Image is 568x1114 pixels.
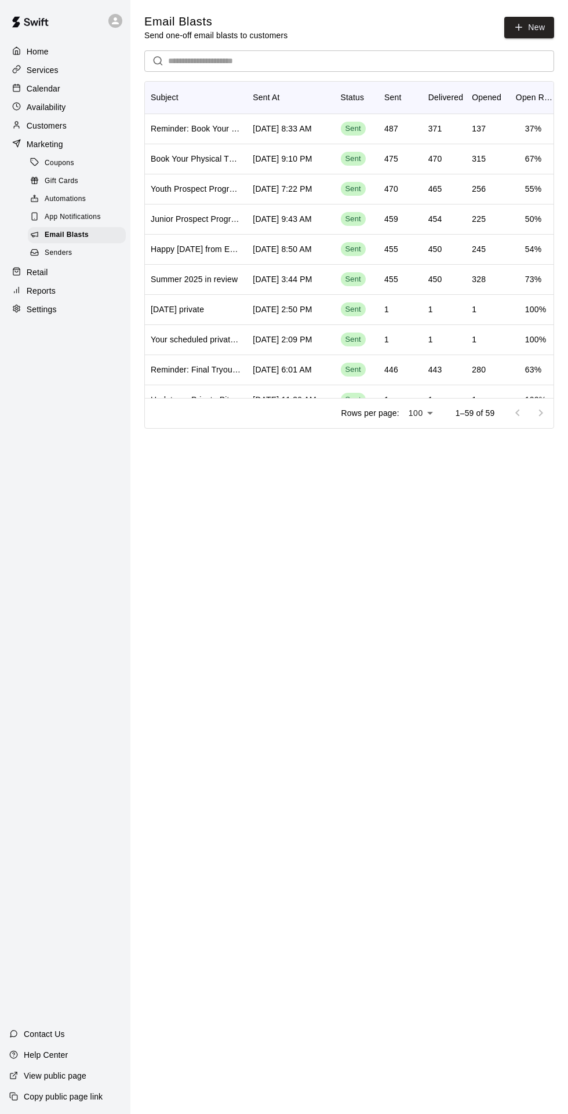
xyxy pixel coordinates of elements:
p: Copy public page link [24,1091,103,1102]
div: Update on Private Pitching for Today [151,394,241,406]
p: Marketing [27,138,63,150]
p: Settings [27,304,57,315]
p: 1–59 of 59 [456,407,495,419]
span: Senders [45,247,72,259]
td: 67 % [516,144,551,174]
span: Sent [341,214,366,225]
div: 443 [428,364,442,375]
div: Sep 1 2025, 8:50 AM [253,243,311,255]
div: Subject [151,81,179,114]
p: Help Center [24,1049,68,1061]
div: 470 [384,183,398,195]
span: Sent [341,244,366,255]
span: Sent [341,154,366,165]
div: Status [335,81,379,114]
div: Email Blasts [28,227,126,243]
div: 446 [384,364,398,375]
div: 1 [428,334,433,345]
p: Calendar [27,83,60,94]
a: Retail [9,264,121,281]
div: Book Your Physical Therapy Evaluation with Pro Baseball Therapist [151,153,241,165]
p: Rows per page: [341,407,399,419]
h5: Email Blasts [144,14,287,30]
div: 1 [472,304,476,315]
a: Services [9,61,121,79]
td: 100 % [516,324,555,355]
div: 1 [472,334,476,345]
div: Coupons [28,155,126,171]
div: Happy Labor Day from EP4! 🇺🇸 [151,243,241,255]
div: 455 [384,273,398,285]
a: Gift Cards [28,172,130,190]
span: Automations [45,193,86,205]
a: Automations [28,191,130,209]
td: 55 % [516,174,551,204]
div: 328 [472,273,486,285]
div: Sep 3 2025, 9:43 AM [253,213,311,225]
div: Aug 31 2025, 3:44 PM [253,273,312,285]
div: 245 [472,243,486,255]
div: 475 [384,153,398,165]
span: Sent [341,334,366,345]
div: Customers [9,117,121,134]
span: Sent [341,274,366,285]
div: Delivered [428,81,464,114]
div: 137 [472,123,486,134]
a: Home [9,43,121,60]
div: Opened [472,81,501,114]
div: Reminder: Book Your Physical Therapy Evaluation with Dr. Bautista – Sept 20 [151,123,241,134]
span: Sent [341,304,366,315]
div: Reminder: Final Tryout – Wednesday, August 27 [151,364,241,375]
div: Sep 16 2025, 8:33 AM [253,123,311,134]
a: Calendar [9,80,121,97]
div: Opened [466,81,510,114]
div: Junior Prospect Program Kicks Off September 9th – Reserve Your Spot [151,213,241,225]
span: Coupons [45,158,74,169]
a: Senders [28,244,130,262]
span: App Notifications [45,211,101,223]
div: 1 [428,394,433,406]
div: Status [341,81,365,114]
p: Availability [27,101,66,113]
div: Open Rate [516,81,554,114]
div: Aug 26 2025, 2:09 PM [253,334,312,345]
p: Send one-off email blasts to customers [144,30,287,41]
td: 54 % [516,234,551,265]
td: 100 % [516,294,555,325]
span: Sent [341,123,366,134]
div: Summer 2025 in review [151,273,238,285]
div: 465 [428,183,442,195]
div: Sep 8 2025, 9:10 PM [253,153,312,165]
div: Sent [384,81,401,114]
td: 50 % [516,204,551,235]
a: Email Blasts [28,227,130,244]
div: 225 [472,213,486,225]
div: Gift Cards [28,173,126,189]
div: 315 [472,153,486,165]
div: Aug 22 2025, 11:30 AM [253,394,316,406]
p: View public page [24,1070,86,1082]
div: 487 [384,123,398,134]
div: 1 [384,304,389,315]
div: 450 [428,273,442,285]
div: 459 [384,213,398,225]
div: Tuesday September 2nd private [151,304,204,315]
div: 450 [428,243,442,255]
div: Sent At [247,81,334,114]
td: 63 % [516,355,551,385]
div: 280 [472,364,486,375]
div: Open Rate [510,81,554,114]
div: 100 [404,405,437,422]
div: 256 [472,183,486,195]
div: 455 [384,243,398,255]
p: Retail [27,266,48,278]
a: Availability [9,98,121,116]
a: Settings [9,301,121,318]
div: 1 [472,394,476,406]
a: Marketing [9,136,121,153]
div: 1 [384,334,389,345]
